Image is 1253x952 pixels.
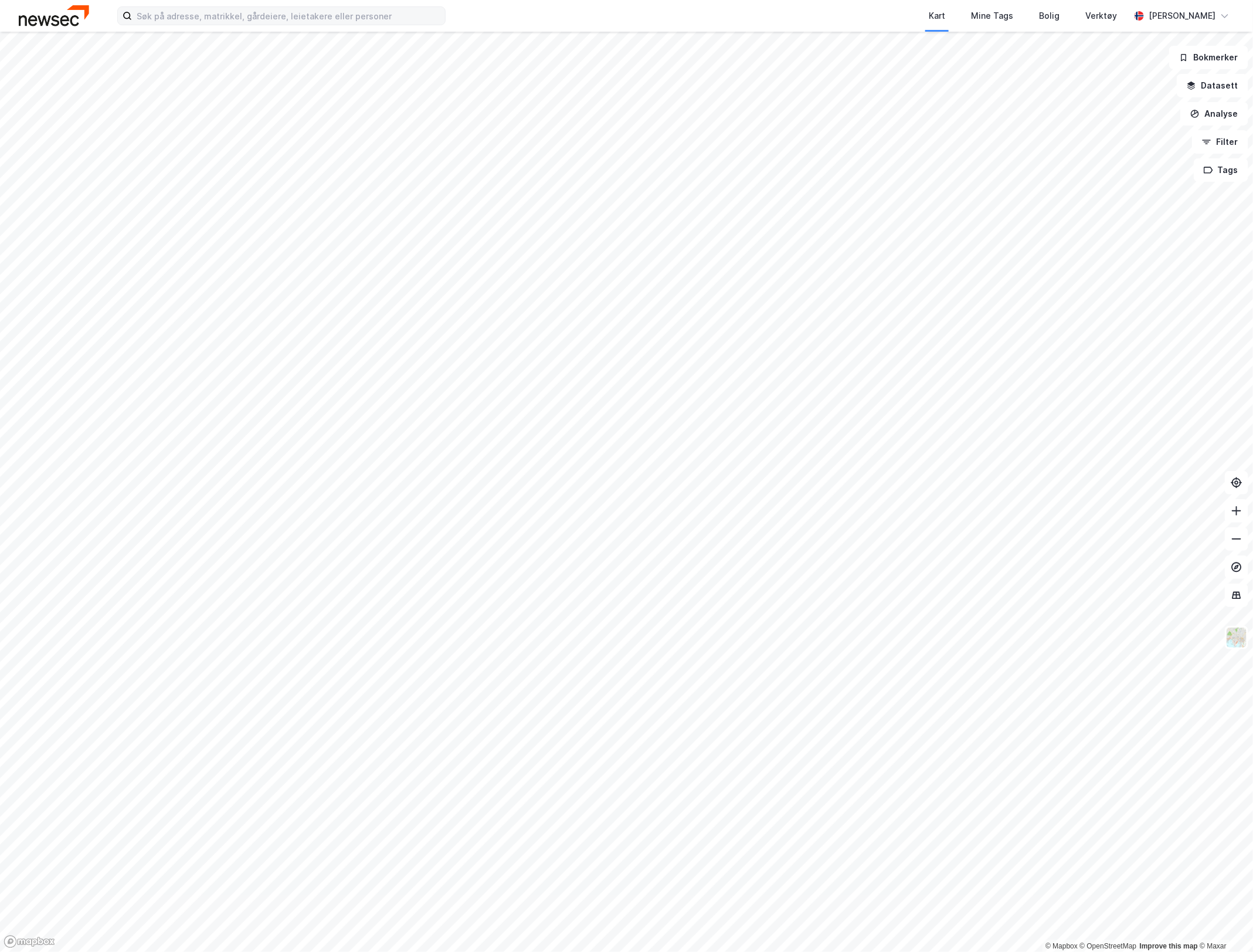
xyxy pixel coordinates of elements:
div: Kart [929,9,945,23]
a: Improve this map [1140,942,1198,950]
div: [PERSON_NAME] [1149,9,1215,23]
img: newsec-logo.f6e21ccffca1b3a03d2d.png [19,5,89,26]
img: Z [1225,626,1248,649]
div: Verktøy [1085,9,1117,23]
a: Mapbox [1045,942,1078,950]
button: Datasett [1177,74,1248,97]
div: Kontrollprogram for chat [1194,896,1253,952]
div: Bolig [1039,9,1060,23]
button: Analyse [1180,102,1248,126]
button: Bokmerker [1169,46,1248,69]
a: OpenStreetMap [1080,942,1137,950]
button: Tags [1194,158,1248,182]
div: Mine Tags [971,9,1013,23]
input: Søk på adresse, matrikkel, gårdeiere, leietakere eller personer [132,7,445,25]
a: Mapbox homepage [4,935,55,948]
iframe: Chat Widget [1194,896,1253,952]
button: Filter [1192,130,1248,154]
